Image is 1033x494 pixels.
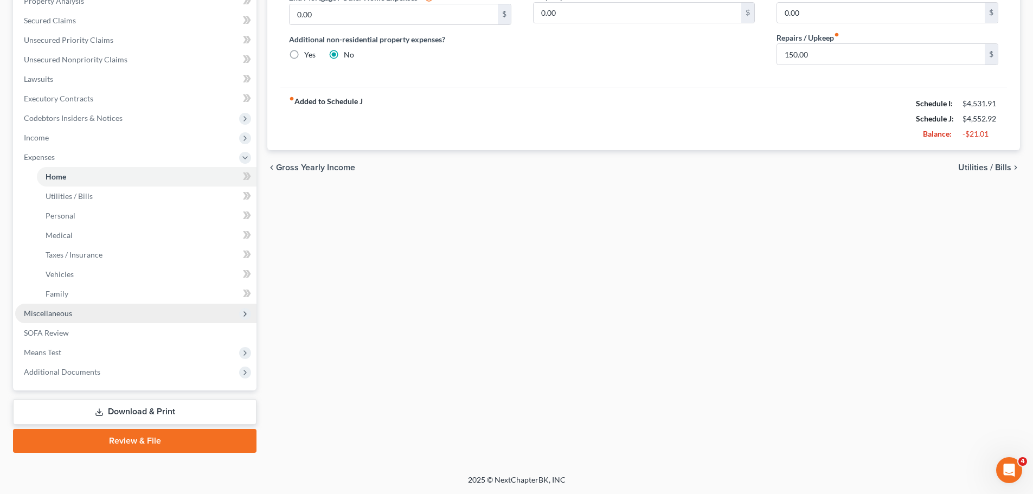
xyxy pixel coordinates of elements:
[46,270,74,279] span: Vehicles
[958,163,1011,172] span: Utilities / Bills
[37,245,256,265] a: Taxes / Insurance
[13,429,256,453] a: Review & File
[777,3,985,23] input: --
[304,49,316,60] label: Yes
[24,152,55,162] span: Expenses
[24,94,93,103] span: Executory Contracts
[958,163,1020,172] button: Utilities / Bills chevron_right
[13,399,256,425] a: Download & Print
[37,284,256,304] a: Family
[46,191,93,201] span: Utilities / Bills
[963,129,998,139] div: -$21.01
[985,44,998,65] div: $
[741,3,754,23] div: $
[290,4,497,25] input: --
[985,3,998,23] div: $
[24,74,53,84] span: Lawsuits
[777,44,985,65] input: --
[37,167,256,187] a: Home
[963,98,998,109] div: $4,531.91
[46,289,68,298] span: Family
[15,11,256,30] a: Secured Claims
[267,163,355,172] button: chevron_left Gross Yearly Income
[498,4,511,25] div: $
[267,163,276,172] i: chevron_left
[37,206,256,226] a: Personal
[15,69,256,89] a: Lawsuits
[37,265,256,284] a: Vehicles
[289,34,511,45] label: Additional non-residential property expenses?
[777,32,839,43] label: Repairs / Upkeep
[15,50,256,69] a: Unsecured Nonpriority Claims
[46,250,102,259] span: Taxes / Insurance
[289,96,294,101] i: fiber_manual_record
[24,133,49,142] span: Income
[996,457,1022,483] iframe: Intercom live chat
[15,30,256,50] a: Unsecured Priority Claims
[24,328,69,337] span: SOFA Review
[15,89,256,108] a: Executory Contracts
[24,348,61,357] span: Means Test
[1011,163,1020,172] i: chevron_right
[24,113,123,123] span: Codebtors Insiders & Notices
[46,230,73,240] span: Medical
[534,3,741,23] input: --
[24,55,127,64] span: Unsecured Nonpriority Claims
[1018,457,1027,466] span: 4
[276,163,355,172] span: Gross Yearly Income
[289,96,363,142] strong: Added to Schedule J
[15,323,256,343] a: SOFA Review
[344,49,354,60] label: No
[46,172,66,181] span: Home
[37,226,256,245] a: Medical
[24,16,76,25] span: Secured Claims
[46,211,75,220] span: Personal
[208,474,826,494] div: 2025 © NextChapterBK, INC
[24,35,113,44] span: Unsecured Priority Claims
[916,114,954,123] strong: Schedule J:
[37,187,256,206] a: Utilities / Bills
[24,367,100,376] span: Additional Documents
[916,99,953,108] strong: Schedule I:
[24,309,72,318] span: Miscellaneous
[963,113,998,124] div: $4,552.92
[923,129,952,138] strong: Balance:
[834,32,839,37] i: fiber_manual_record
